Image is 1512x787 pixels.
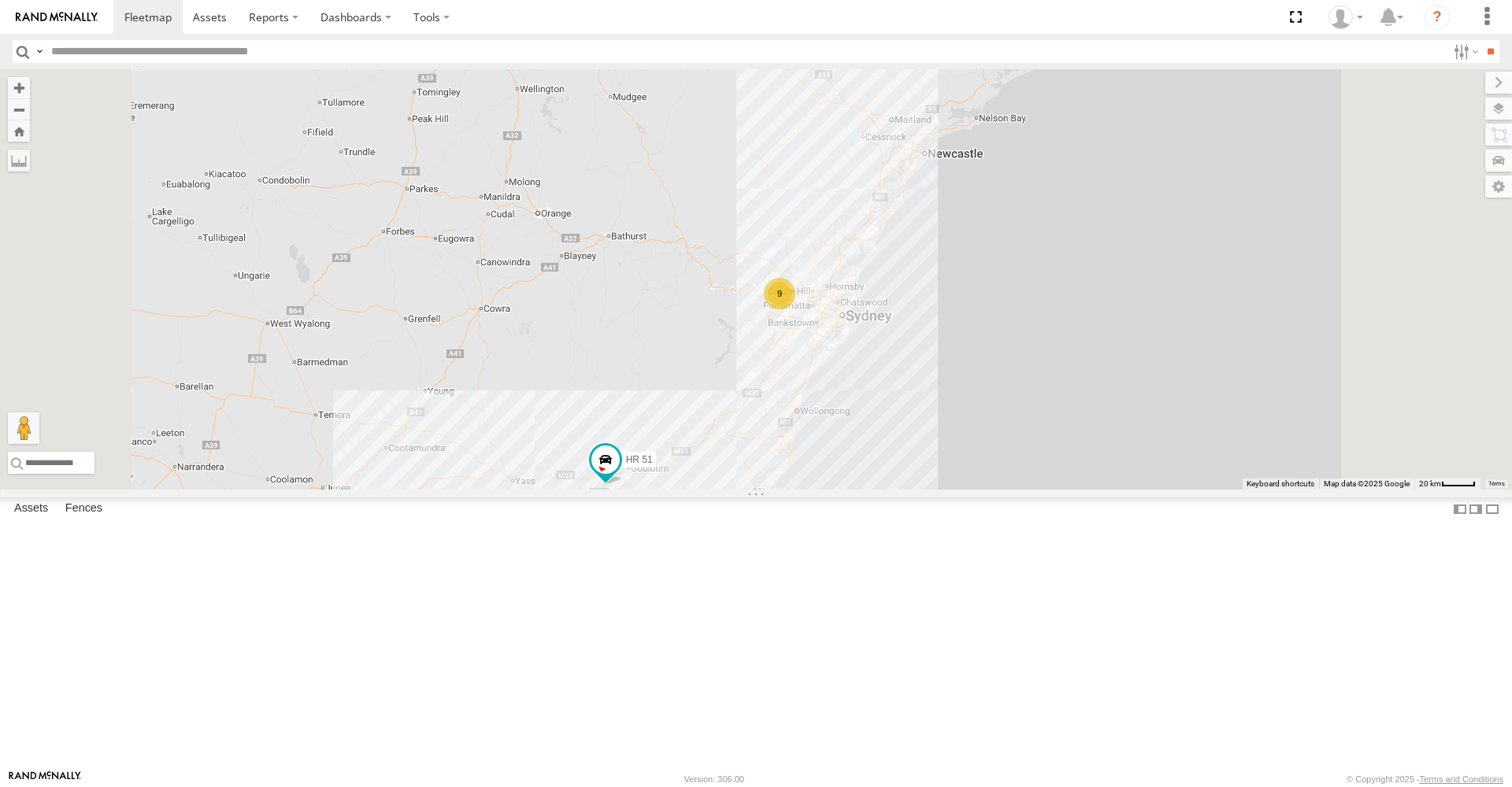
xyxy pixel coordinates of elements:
[684,774,744,784] div: Version: 306.00
[1484,497,1500,520] label: Hide Summary Table
[1488,481,1505,487] a: Terms (opens in new tab)
[8,412,39,444] button: Drag Pegman onto the map to open Street View
[9,771,81,787] a: Visit our Website
[16,12,98,23] img: rand-logo.svg
[8,98,30,120] button: Zoom out
[6,498,56,520] label: Assets
[1419,479,1441,488] span: 20 km
[1485,176,1512,198] label: Map Settings
[1452,497,1468,520] label: Dock Summary Table to the Left
[1425,5,1450,30] i: ?
[1414,478,1480,490] button: Map Scale: 20 km per 40 pixels
[626,454,653,465] span: HR 51
[8,120,30,142] button: Zoom Home
[1323,6,1369,29] div: Eric Yao
[1347,774,1503,784] div: © Copyright 2025 -
[1447,40,1481,63] label: Search Filter Options
[8,77,30,98] button: Zoom in
[57,498,110,520] label: Fences
[1324,479,1410,488] span: Map data ©2025 Google
[1468,497,1484,520] label: Dock Summary Table to the Right
[764,278,795,309] div: 9
[1420,774,1503,784] a: Terms and Conditions
[33,40,46,63] label: Search Query
[1247,478,1314,490] button: Keyboard shortcuts
[8,150,30,172] label: Measure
